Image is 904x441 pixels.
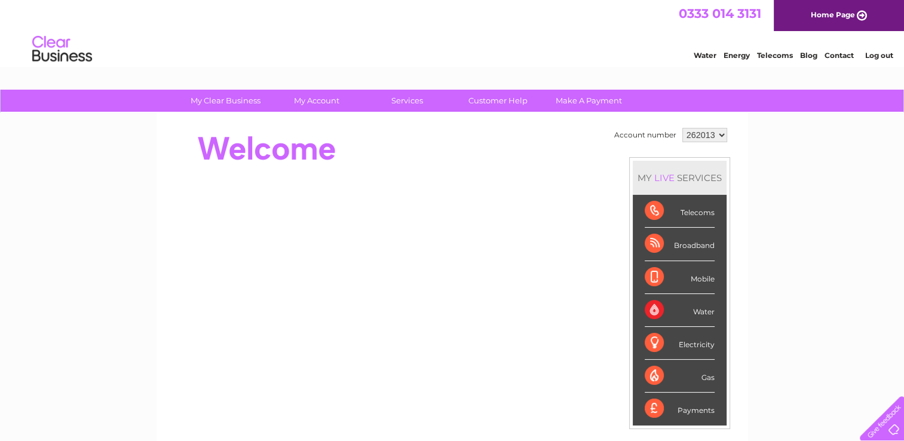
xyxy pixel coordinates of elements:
[633,161,727,195] div: MY SERVICES
[645,228,715,261] div: Broadband
[800,51,817,60] a: Blog
[32,31,93,68] img: logo.png
[645,393,715,425] div: Payments
[865,51,893,60] a: Log out
[724,51,750,60] a: Energy
[825,51,854,60] a: Contact
[757,51,793,60] a: Telecoms
[694,51,716,60] a: Water
[645,327,715,360] div: Electricity
[645,195,715,228] div: Telecoms
[540,90,638,112] a: Make A Payment
[611,125,679,145] td: Account number
[358,90,456,112] a: Services
[170,7,735,58] div: Clear Business is a trading name of Verastar Limited (registered in [GEOGRAPHIC_DATA] No. 3667643...
[645,294,715,327] div: Water
[449,90,547,112] a: Customer Help
[652,172,677,183] div: LIVE
[679,6,761,21] a: 0333 014 3131
[645,261,715,294] div: Mobile
[176,90,275,112] a: My Clear Business
[267,90,366,112] a: My Account
[645,360,715,393] div: Gas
